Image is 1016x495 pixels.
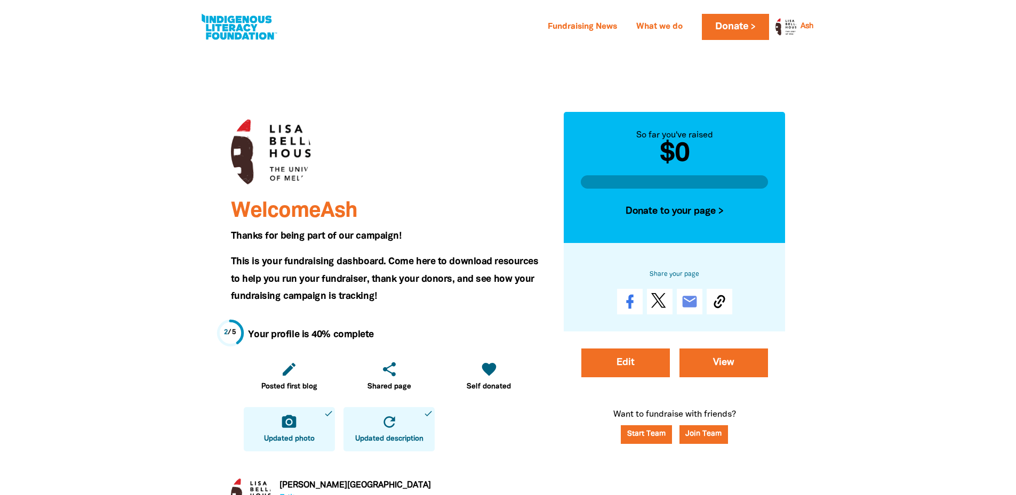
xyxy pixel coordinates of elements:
i: camera_alt [281,413,298,431]
a: Share [617,289,643,314]
i: favorite [481,361,498,378]
a: editPosted first blog [244,354,335,399]
a: Post [647,289,673,314]
span: Updated description [355,434,423,444]
button: Join Team [679,425,729,444]
h6: Share your page [581,269,769,280]
a: Edit [581,348,670,377]
span: Welcome Ash [231,201,357,221]
h2: $0 [581,142,769,167]
span: 2 [224,329,228,336]
span: This is your fundraising dashboard. Come here to download resources to help you run your fundrais... [231,257,539,301]
a: refreshUpdated descriptiondone [343,407,435,451]
div: / 5 [224,328,236,338]
button: Copy Link [707,289,732,314]
i: email [681,293,698,310]
p: Want to fundraise with friends? [564,408,786,460]
a: Donate [702,14,769,40]
a: camera_altUpdated photodone [244,407,335,451]
span: Shared page [367,382,411,392]
strong: Your profile is 40% complete [248,330,374,339]
a: View [679,348,768,377]
a: What we do [630,19,689,36]
div: So far you've raised [581,129,769,142]
span: Updated photo [264,434,315,444]
a: email [677,289,702,314]
i: refresh [381,413,398,431]
span: Posted first blog [261,382,317,392]
i: done [324,409,333,418]
i: share [381,361,398,378]
a: shareShared page [343,354,435,399]
button: Donate to your page > [581,197,769,226]
i: done [423,409,433,418]
a: favoriteSelf donated [443,354,534,399]
a: Ash [801,23,813,30]
span: Self donated [467,382,511,392]
i: edit [281,361,298,378]
a: Fundraising News [541,19,623,36]
span: Thanks for being part of our campaign! [231,232,402,240]
a: Start Team [621,425,672,444]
